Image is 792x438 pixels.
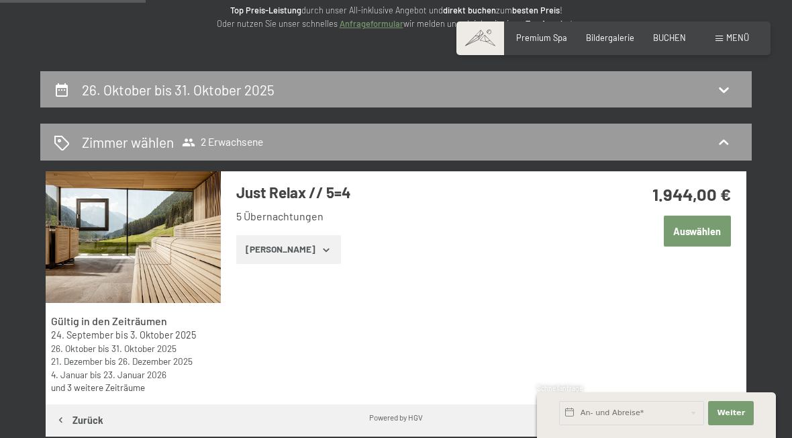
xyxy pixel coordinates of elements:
div: bis [51,342,215,355]
span: 2 Erwachsene [182,136,263,149]
a: Anfrageformular [340,18,403,29]
time: 21.12.2025 [51,355,103,367]
strong: Top Preis-Leistung [230,5,301,15]
li: 5 Übernachtungen [236,209,589,224]
a: Bildergalerie [586,32,634,43]
button: Auswählen [664,216,731,247]
time: 24.09.2025 [51,329,113,341]
h2: Zimmer wählen [82,132,174,152]
a: Premium Spa [516,32,567,43]
h2: 26. Oktober bis 31. Oktober 2025 [82,81,275,98]
time: 26.10.2025 [51,343,96,354]
strong: Top Angebot. [526,18,576,29]
strong: 1.944,00 € [652,183,731,204]
strong: direkt buchen [443,5,496,15]
a: BUCHEN [653,32,686,43]
button: Weiter [708,401,754,425]
time: 23.01.2026 [103,369,166,380]
time: 26.12.2025 [118,355,193,367]
p: durch unser All-inklusive Angebot und zum ! Oder nutzen Sie unser schnelles wir melden uns gleich... [128,3,664,31]
a: und 3 weitere Zeiträume [51,382,145,393]
div: Powered by HGV [369,412,423,423]
span: Menü [726,32,749,43]
img: mss_renderimg.php [46,171,221,303]
time: 04.01.2026 [51,369,88,380]
time: 03.10.2025 [130,329,196,341]
div: bis [51,328,215,342]
button: [PERSON_NAME] [236,235,340,265]
strong: besten Preis [512,5,560,15]
div: bis [51,368,215,381]
span: Weiter [717,408,745,419]
button: Zurück [46,404,113,437]
h3: Just Relax // 5=4 [236,182,589,203]
time: 31.10.2025 [111,343,177,354]
div: bis [51,355,215,367]
strong: Gültig in den Zeiträumen [51,314,167,327]
span: Schnellanfrage [537,384,583,392]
